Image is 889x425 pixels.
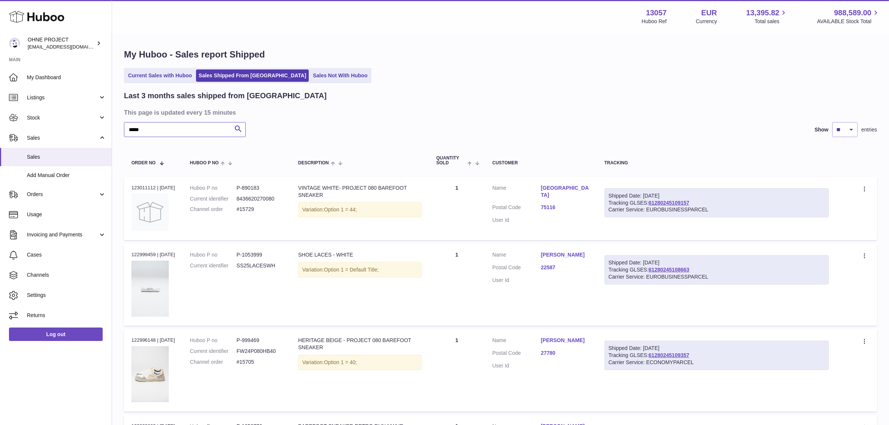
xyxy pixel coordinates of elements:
[125,69,195,82] a: Current Sales with Huboo
[746,8,788,25] a: 13,395.82 Total sales
[190,359,237,366] dt: Channel order
[27,272,106,279] span: Channels
[28,36,95,50] div: OHNE PROJECT
[124,49,877,61] h1: My Huboo - Sales report Shipped
[131,251,175,258] div: 122999459 | [DATE]
[131,261,169,317] img: DSC03662.jpg
[237,348,283,355] dd: FW24P080HB40
[541,350,590,357] a: 27780
[492,251,541,260] dt: Name
[492,277,541,284] dt: User Id
[190,262,237,269] dt: Current identifier
[237,195,283,202] dd: 8436620270080
[27,251,106,258] span: Cases
[834,8,871,18] span: 988,589.00
[298,202,422,217] div: Variation:
[646,8,667,18] strong: 13057
[298,262,422,277] div: Variation:
[27,292,106,299] span: Settings
[701,8,717,18] strong: EUR
[27,114,98,121] span: Stock
[298,337,422,351] div: HERITAGE BEIGE - PROJECT 080 BAREFOOT SNEAKER
[131,193,169,231] img: no-photo.jpg
[604,341,829,370] div: Tracking GLSES:
[190,348,237,355] dt: Current identifier
[237,262,283,269] dd: SS25LACESWH
[429,177,485,240] td: 1
[815,126,829,133] label: Show
[492,161,590,165] div: Customer
[609,259,825,266] div: Shipped Date: [DATE]
[190,195,237,202] dt: Current identifier
[131,184,175,191] div: 123011112 | [DATE]
[237,206,283,213] dd: #15729
[492,362,541,369] dt: User Id
[237,184,283,192] dd: P-890183
[609,345,825,352] div: Shipped Date: [DATE]
[604,255,829,285] div: Tracking GLSES:
[541,264,590,271] a: 22587
[131,346,169,402] img: CREAM.png
[492,264,541,273] dt: Postal Code
[237,359,283,366] dd: #15705
[27,211,106,218] span: Usage
[649,267,689,273] a: 61280245108663
[492,184,541,201] dt: Name
[541,204,590,211] a: 75116
[649,200,689,206] a: 61280245109157
[604,188,829,218] div: Tracking GLSES:
[492,204,541,213] dt: Postal Code
[324,267,379,273] span: Option 1 = Default Title;
[9,38,20,49] img: internalAdmin-13057@internal.huboo.com
[755,18,788,25] span: Total sales
[696,18,717,25] div: Currency
[817,8,880,25] a: 988,589.00 AVAILABLE Stock Total
[817,18,880,25] span: AVAILABLE Stock Total
[27,312,106,319] span: Returns
[298,251,422,258] div: SHOE LACES - WHITE
[27,172,106,179] span: Add Manual Order
[609,192,825,199] div: Shipped Date: [DATE]
[237,251,283,258] dd: P-1053999
[436,156,466,165] span: Quantity Sold
[190,337,237,344] dt: Huboo P no
[324,207,357,212] span: Option 1 = 44;
[609,206,825,213] div: Carrier Service: EUROBUSINESSPARCEL
[492,337,541,346] dt: Name
[324,359,357,365] span: Option 1 = 40;
[190,206,237,213] dt: Channel order
[746,8,779,18] span: 13,395.82
[541,184,590,199] a: [GEOGRAPHIC_DATA]
[298,355,422,370] div: Variation:
[9,328,103,341] a: Log out
[237,337,283,344] dd: P-999469
[190,251,237,258] dt: Huboo P no
[609,273,825,280] div: Carrier Service: EUROBUSINESSPARCEL
[649,352,689,358] a: 61280245109357
[604,161,829,165] div: Tracking
[609,359,825,366] div: Carrier Service: ECONOMYPARCEL
[298,161,329,165] span: Description
[541,251,590,258] a: [PERSON_NAME]
[310,69,370,82] a: Sales Not With Huboo
[642,18,667,25] div: Huboo Ref
[27,74,106,81] span: My Dashboard
[298,184,422,199] div: VINTAGE WHITE- PROJECT 080 BAREFOOT SNEAKER
[492,350,541,359] dt: Postal Code
[861,126,877,133] span: entries
[27,191,98,198] span: Orders
[124,91,327,101] h2: Last 3 months sales shipped from [GEOGRAPHIC_DATA]
[27,134,98,142] span: Sales
[541,337,590,344] a: [PERSON_NAME]
[28,44,110,50] span: [EMAIL_ADDRESS][DOMAIN_NAME]
[190,184,237,192] dt: Huboo P no
[429,329,485,411] td: 1
[196,69,309,82] a: Sales Shipped From [GEOGRAPHIC_DATA]
[27,231,98,238] span: Invoicing and Payments
[190,161,219,165] span: Huboo P no
[131,161,156,165] span: Order No
[27,94,98,101] span: Listings
[124,108,875,117] h3: This page is updated every 15 minutes
[131,337,175,344] div: 122996148 | [DATE]
[492,217,541,224] dt: User Id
